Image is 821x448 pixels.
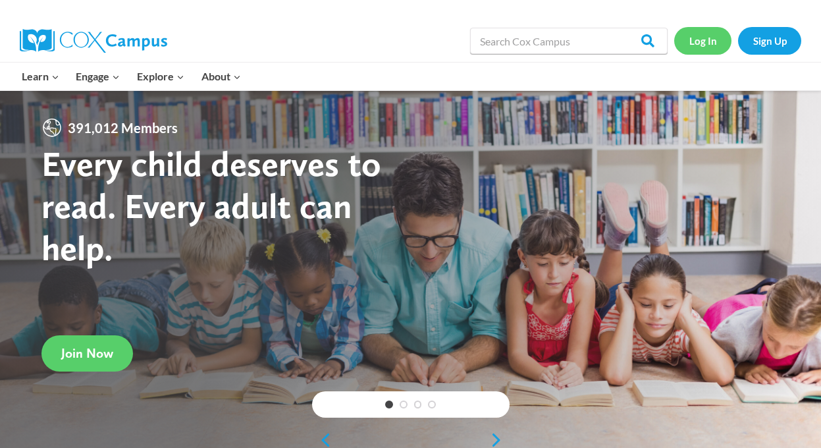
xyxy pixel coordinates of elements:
[414,401,422,408] a: 3
[470,28,668,54] input: Search Cox Campus
[312,432,332,448] a: previous
[13,63,68,90] button: Child menu of Learn
[428,401,436,408] a: 4
[674,27,731,54] a: Log In
[13,63,249,90] nav: Primary Navigation
[193,63,250,90] button: Child menu of About
[128,63,193,90] button: Child menu of Explore
[68,63,129,90] button: Child menu of Engage
[674,27,801,54] nav: Secondary Navigation
[61,345,113,361] span: Join Now
[41,335,133,372] a: Join Now
[41,142,381,268] strong: Every child deserves to read. Every adult can help.
[385,401,393,408] a: 1
[738,27,801,54] a: Sign Up
[490,432,510,448] a: next
[20,29,167,53] img: Cox Campus
[400,401,408,408] a: 2
[63,117,183,138] span: 391,012 Members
